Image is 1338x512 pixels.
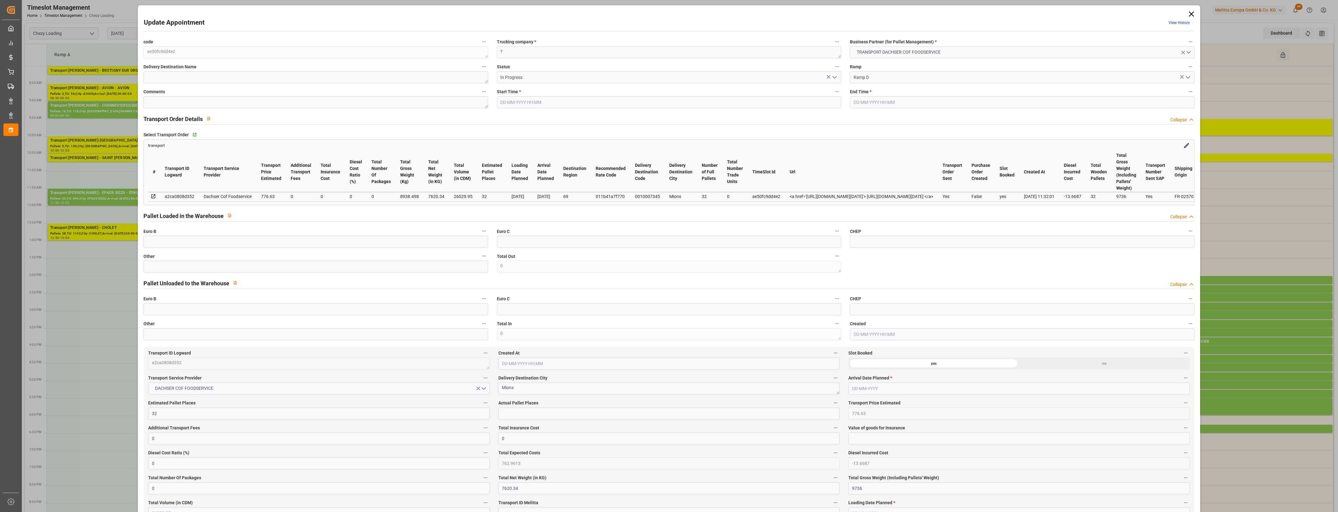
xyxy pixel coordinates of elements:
[498,358,840,370] input: DD-MM-YYYY HH:MM
[831,474,840,482] button: Total Net Weight (in KG)
[261,193,281,200] div: 776.63
[1141,152,1170,192] th: Transport Number Sent SAP
[148,358,489,370] textarea: a2ca0808d352
[480,63,488,71] button: Delivery Destination Name
[1019,152,1059,192] th: Created At
[967,152,995,192] th: Purchase Order Created
[498,475,546,481] span: Total Net Weight (in KG)
[1182,449,1190,457] button: Diesel Incurred Cost
[204,193,252,200] div: Dachser Cof Foodservice
[480,88,488,96] button: Comments
[995,152,1019,192] th: Slot Booked
[511,193,528,200] div: [DATE]
[482,424,490,432] button: Additional Transport Fees
[497,253,515,260] span: Total Out
[1091,193,1107,200] div: 32
[563,193,586,200] div: 69
[152,385,216,392] span: DACHSER COF FOODSERVICE
[424,152,449,192] th: Total Net Weight (in KG)
[850,39,937,45] span: Business Partner (for Pallet Management)
[1170,281,1187,288] div: Collapse
[321,193,340,200] div: 0
[143,46,488,58] textarea: ae50fc9dd4e2
[367,152,395,192] th: Total Number Of Packages
[630,152,665,192] th: Delivery Destination Code
[148,450,189,456] span: Diesel Cost Ratio (%)
[497,89,521,95] span: Start Time
[1169,21,1190,25] a: View History
[1170,214,1187,220] div: Collapse
[938,152,967,192] th: Transport Order Sent
[497,71,841,83] input: Type to search/select
[449,152,477,192] th: Total Volume (in CDM)
[497,296,510,302] span: Euro C
[482,449,490,457] button: Diesel Cost Ratio (%)
[850,296,861,302] span: CHEP
[669,193,692,200] div: Mions
[1186,88,1195,96] button: End Time *
[848,500,895,506] span: Loading Date Planned
[850,328,1194,340] input: DD-MM-YYYY HH:MM
[454,193,473,200] div: 26029.95
[148,375,201,381] span: Transport Service Provider
[831,399,840,407] button: Actual Pallet Places
[144,18,205,28] h2: Update Appointment
[697,152,722,192] th: Number of Full Pallets
[1019,358,1190,370] div: no
[482,474,490,482] button: Total Number Of Packages
[148,383,489,394] button: open menu
[831,449,840,457] button: Total Expected Costs
[497,328,841,340] textarea: 0
[833,227,841,235] button: Euro C
[702,193,718,200] div: 32
[831,374,840,382] button: Delivery Destination City
[833,252,841,260] button: Total Out
[143,212,224,220] h2: Pallet Loaded in the Warehouse
[143,115,203,123] h2: Transport Order Details
[498,350,520,356] span: Created At
[850,46,1194,58] button: open menu
[143,253,155,260] span: Other
[854,49,944,56] span: TRANSPORT DACHSER COF FOODSERVICE
[345,152,367,192] th: Diesel Cost Ratio (%)
[256,152,286,192] th: Transport Price Estimated
[498,400,538,406] span: Actual Pallet Places
[1183,73,1192,82] button: open menu
[148,425,200,431] span: Additional Transport Fees
[160,152,199,192] th: Transport ID Logward
[850,96,1194,108] input: DD-MM-YYYY HH:MM
[497,228,510,235] span: Euro C
[1000,193,1015,200] div: yes
[850,321,866,327] span: Created
[972,193,990,200] div: False
[833,295,841,303] button: Euro C
[480,252,488,260] button: Other
[498,500,538,506] span: Transport ID Melitta
[848,383,1190,394] input: DD-MM-YYYY
[1182,349,1190,357] button: Slot Booked
[350,193,362,200] div: 0
[848,400,900,406] span: Transport Price Estimated
[165,193,194,200] div: a2ca0808d352
[1186,63,1195,71] button: Ramp
[1186,227,1195,235] button: CHEP
[830,73,839,82] button: open menu
[148,350,191,356] span: Transport ID Logward
[1064,193,1081,200] div: -13.6687
[143,89,165,95] span: Comments
[943,193,962,200] div: Yes
[143,321,155,327] span: Other
[480,38,488,46] button: code
[850,71,1194,83] input: Type to search/select
[848,375,892,381] span: Arrival Date Planned
[395,152,424,192] th: Total Gross Weight (Kg)
[1024,193,1054,200] div: [DATE] 11:32:01
[482,399,490,407] button: Estimated Pallet Places
[286,152,316,192] th: Additional Transport Fees
[148,143,165,148] span: transport
[291,193,311,200] div: 0
[1146,193,1165,200] div: Yes
[497,39,536,45] span: Trucking company
[1182,424,1190,432] button: Value of goods for Insurance
[203,113,215,124] button: View description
